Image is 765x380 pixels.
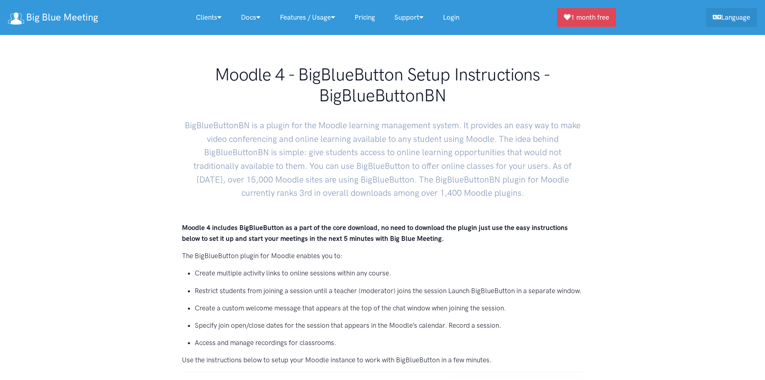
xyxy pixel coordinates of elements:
p: Create a custom welcome message that appears at the top of the chat window when joining the session. [195,303,583,314]
a: Login [433,9,469,26]
a: Docs [231,9,270,26]
strong: Moodle 4 includes BigBlueButton as a part of the core download, no need to download the plugin ju... [182,224,568,242]
a: Language [706,8,757,27]
p: Create multiple activity links to online sessions within any course. [195,268,583,279]
a: 1 month free [557,8,616,27]
img: logo [8,12,24,25]
p: Specify join open/close dates for the session that appears in the Moodle’s calendar. Record a ses... [195,320,583,331]
a: Features / Usage [270,9,345,26]
p: Use the instructions below to setup your Moodle instance to work with BigBlueButton in a few minu... [182,355,583,366]
p: Restrict students from joining a session until a teacher (moderator) joins the session Launch Big... [195,286,583,296]
p: Access and manage recordings for classrooms. [195,337,583,348]
p: BigBlueButtonBN is a plugin for the Moodle learning management system. It provides an easy way to... [182,112,583,200]
h1: Moodle 4 - BigBlueButton Setup Instructions - BigBlueButtonBN [182,64,583,106]
a: Big Blue Meeting [8,9,98,26]
p: The BigBlueButton plugin for Moodle enables you to: [182,251,583,261]
a: Pricing [345,9,385,26]
a: Support [385,9,433,26]
a: Clients [186,9,231,26]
